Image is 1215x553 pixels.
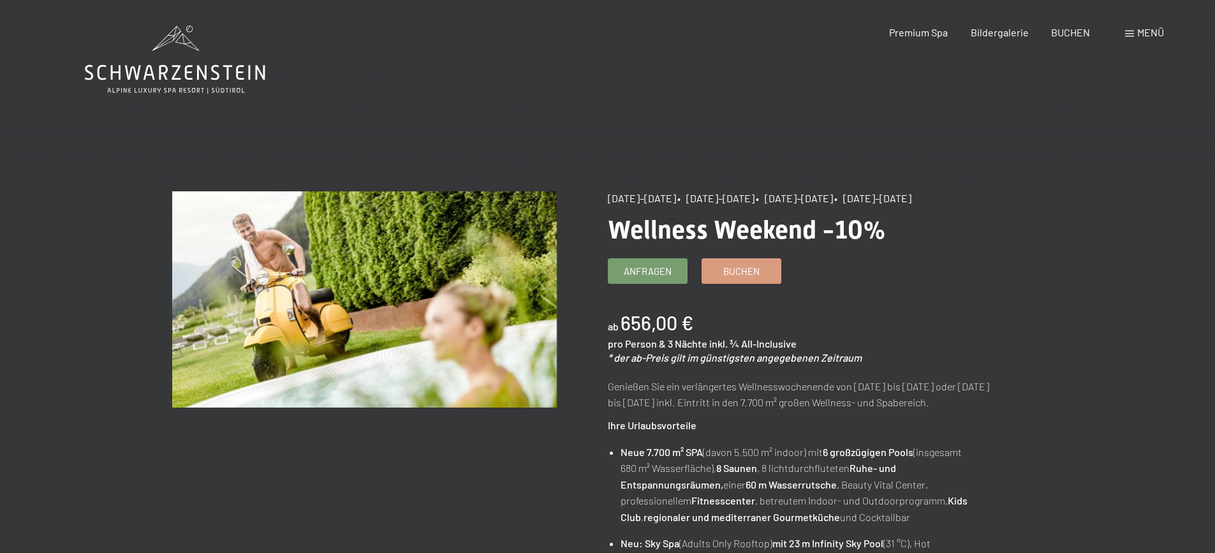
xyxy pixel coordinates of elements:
[746,478,837,490] strong: 60 m Wasserrutsche
[608,215,886,245] span: Wellness Weekend -10%
[756,192,833,204] span: • [DATE]–[DATE]
[668,337,707,350] span: 3 Nächte
[702,259,781,283] a: Buchen
[644,511,840,523] strong: regionaler und mediterraner Gourmetküche
[608,320,619,332] span: ab
[621,444,992,526] li: (davon 5.500 m² indoor) mit (insgesamt 680 m² Wasserfläche), , 8 lichtdurchfluteten einer , Beaut...
[691,494,755,506] strong: Fitnesscenter
[608,259,687,283] a: Anfragen
[889,26,948,38] a: Premium Spa
[709,337,797,350] span: inkl. ¾ All-Inclusive
[608,192,676,204] span: [DATE]–[DATE]
[621,446,703,458] strong: Neue 7.700 m² SPA
[621,462,896,490] strong: Ruhe- und Entspannungsräumen,
[823,446,913,458] strong: 6 großzügigen Pools
[608,419,696,431] strong: Ihre Urlaubsvorteile
[608,351,862,364] em: * der ab-Preis gilt im günstigsten angegebenen Zeitraum
[971,26,1029,38] a: Bildergalerie
[1051,26,1090,38] a: BUCHEN
[723,265,760,278] span: Buchen
[172,191,557,408] img: Wellness Weekend -10%
[716,462,757,474] strong: 8 Saunen
[608,337,666,350] span: pro Person &
[621,494,968,523] strong: Kids Club
[677,192,755,204] span: • [DATE]–[DATE]
[772,537,883,549] strong: mit 23 m Infinity Sky Pool
[1137,26,1164,38] span: Menü
[624,265,672,278] span: Anfragen
[834,192,911,204] span: • [DATE]–[DATE]
[608,378,992,411] p: Genießen Sie ein verlängertes Wellnesswochenende von [DATE] bis [DATE] oder [DATE] bis [DATE] ink...
[621,311,693,334] b: 656,00 €
[621,537,679,549] strong: Neu: Sky Spa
